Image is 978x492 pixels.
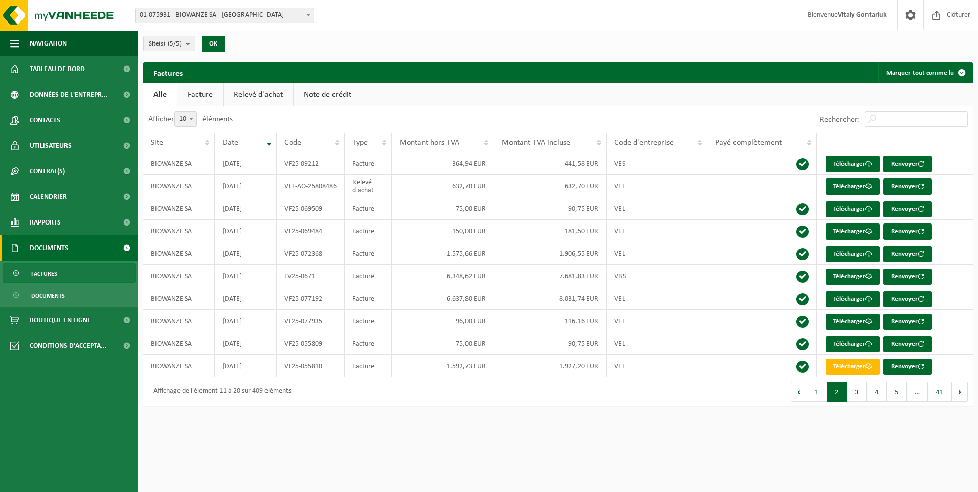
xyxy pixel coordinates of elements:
[826,291,880,307] a: Télécharger
[819,116,860,124] label: Rechercher:
[607,197,707,220] td: VEL
[143,332,215,355] td: BIOWANZE SA
[143,310,215,332] td: BIOWANZE SA
[847,382,867,402] button: 3
[494,265,607,287] td: 7.681,83 EUR
[177,83,223,106] a: Facture
[494,175,607,197] td: 632,70 EUR
[30,31,67,56] span: Navigation
[607,287,707,310] td: VEL
[345,175,392,197] td: Relevé d'achat
[215,265,277,287] td: [DATE]
[215,287,277,310] td: [DATE]
[151,139,163,147] span: Site
[215,242,277,265] td: [DATE]
[30,184,67,210] span: Calendrier
[277,220,345,242] td: VF25-069484
[215,175,277,197] td: [DATE]
[143,175,215,197] td: BIOWANZE SA
[826,359,880,375] a: Télécharger
[392,355,494,377] td: 1.592,73 EUR
[607,220,707,242] td: VEL
[345,332,392,355] td: Facture
[143,287,215,310] td: BIOWANZE SA
[826,223,880,240] a: Télécharger
[607,310,707,332] td: VEL
[31,286,65,305] span: Documents
[284,139,301,147] span: Code
[791,382,807,402] button: Previous
[494,355,607,377] td: 1.927,20 EUR
[143,62,193,82] h2: Factures
[168,40,182,47] count: (5/5)
[215,197,277,220] td: [DATE]
[143,220,215,242] td: BIOWANZE SA
[136,8,314,23] span: 01-075931 - BIOWANZE SA - TIENEN
[345,287,392,310] td: Facture
[883,178,932,195] button: Renvoyer
[215,355,277,377] td: [DATE]
[3,263,136,283] a: Factures
[392,152,494,175] td: 364,94 EUR
[878,62,972,83] button: Marquer tout comme lu
[494,220,607,242] td: 181,50 EUR
[907,382,928,402] span: …
[277,152,345,175] td: VF25-09212
[277,355,345,377] td: VF25-055810
[392,220,494,242] td: 150,00 EUR
[392,265,494,287] td: 6.348,62 EUR
[883,314,932,330] button: Renvoyer
[345,355,392,377] td: Facture
[607,332,707,355] td: VEL
[175,112,196,126] span: 10
[277,175,345,197] td: VEL-AO-25808486
[277,265,345,287] td: FV25-0671
[826,246,880,262] a: Télécharger
[502,139,570,147] span: Montant TVA incluse
[607,355,707,377] td: VEL
[30,56,85,82] span: Tableau de bord
[143,83,177,106] a: Alle
[614,139,674,147] span: Code d'entreprise
[294,83,362,106] a: Note de crédit
[392,175,494,197] td: 632,70 EUR
[867,382,887,402] button: 4
[174,111,197,127] span: 10
[883,223,932,240] button: Renvoyer
[494,287,607,310] td: 8.031,74 EUR
[883,359,932,375] button: Renvoyer
[494,242,607,265] td: 1.906,55 EUR
[345,152,392,175] td: Facture
[952,382,968,402] button: Next
[838,11,887,19] strong: Vitaly Gontariuk
[31,264,57,283] span: Factures
[30,159,65,184] span: Contrat(s)
[392,287,494,310] td: 6.637,80 EUR
[143,265,215,287] td: BIOWANZE SA
[392,332,494,355] td: 75,00 EUR
[215,220,277,242] td: [DATE]
[883,156,932,172] button: Renvoyer
[887,382,907,402] button: 5
[826,314,880,330] a: Télécharger
[345,242,392,265] td: Facture
[277,287,345,310] td: VF25-077192
[135,8,314,23] span: 01-075931 - BIOWANZE SA - TIENEN
[607,175,707,197] td: VEL
[143,355,215,377] td: BIOWANZE SA
[883,336,932,352] button: Renvoyer
[30,333,107,359] span: Conditions d'accepta...
[826,336,880,352] a: Télécharger
[827,382,847,402] button: 2
[143,197,215,220] td: BIOWANZE SA
[223,139,238,147] span: Date
[148,115,233,123] label: Afficher éléments
[826,178,880,195] a: Télécharger
[215,310,277,332] td: [DATE]
[345,220,392,242] td: Facture
[352,139,368,147] span: Type
[883,269,932,285] button: Renvoyer
[345,197,392,220] td: Facture
[883,201,932,217] button: Renvoyer
[826,201,880,217] a: Télécharger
